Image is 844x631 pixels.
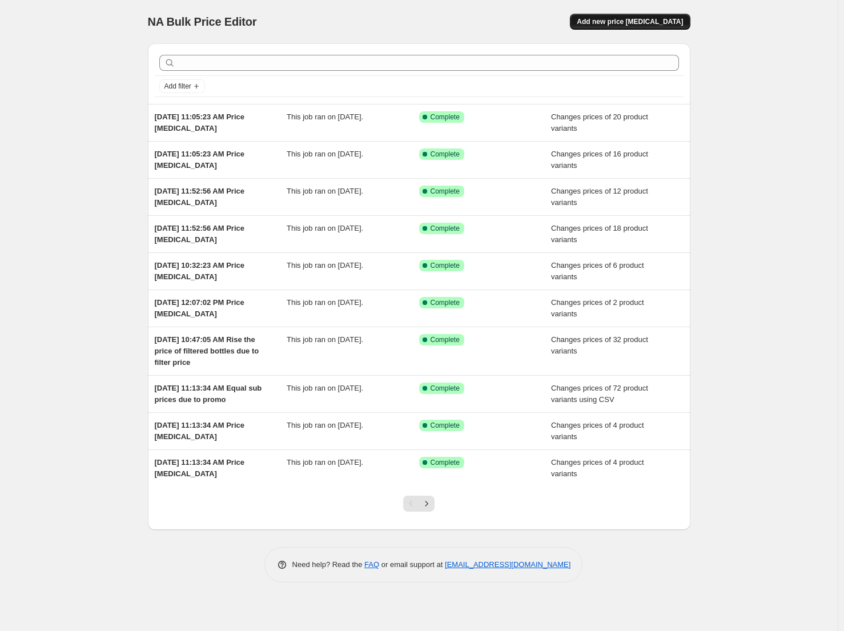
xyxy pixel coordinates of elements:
span: Complete [431,384,460,393]
span: Complete [431,421,460,430]
span: Complete [431,224,460,233]
nav: Pagination [403,496,435,512]
span: This job ran on [DATE]. [287,261,363,270]
span: This job ran on [DATE]. [287,458,363,467]
span: Complete [431,298,460,307]
span: This job ran on [DATE]. [287,384,363,392]
a: [EMAIL_ADDRESS][DOMAIN_NAME] [445,560,570,569]
span: [DATE] 11:13:34 AM Equal sub prices due to promo [155,384,262,404]
span: [DATE] 11:13:34 AM Price [MEDICAL_DATA] [155,458,245,478]
button: Next [419,496,435,512]
span: [DATE] 10:47:05 AM Rise the price of filtered bottles due to filter price [155,335,259,367]
span: Changes prices of 2 product variants [551,298,644,318]
span: [DATE] 11:52:56 AM Price [MEDICAL_DATA] [155,187,245,207]
span: Complete [431,458,460,467]
span: Need help? Read the [292,560,365,569]
span: This job ran on [DATE]. [287,187,363,195]
span: [DATE] 11:05:23 AM Price [MEDICAL_DATA] [155,150,245,170]
span: [DATE] 11:13:34 AM Price [MEDICAL_DATA] [155,421,245,441]
span: Complete [431,187,460,196]
span: Changes prices of 72 product variants using CSV [551,384,648,404]
span: This job ran on [DATE]. [287,298,363,307]
span: Complete [431,335,460,344]
a: FAQ [364,560,379,569]
span: Changes prices of 12 product variants [551,187,648,207]
span: Complete [431,261,460,270]
button: Add filter [159,79,205,93]
span: NA Bulk Price Editor [148,15,257,28]
span: Add new price [MEDICAL_DATA] [577,17,683,26]
span: This job ran on [DATE]. [287,421,363,429]
span: Changes prices of 16 product variants [551,150,648,170]
button: Add new price [MEDICAL_DATA] [570,14,690,30]
span: Changes prices of 18 product variants [551,224,648,244]
span: Changes prices of 20 product variants [551,112,648,132]
span: [DATE] 10:32:23 AM Price [MEDICAL_DATA] [155,261,245,281]
span: Changes prices of 4 product variants [551,458,644,478]
span: Complete [431,150,460,159]
span: This job ran on [DATE]. [287,150,363,158]
span: [DATE] 12:07:02 PM Price [MEDICAL_DATA] [155,298,244,318]
span: or email support at [379,560,445,569]
span: This job ran on [DATE]. [287,335,363,344]
span: Changes prices of 4 product variants [551,421,644,441]
span: This job ran on [DATE]. [287,224,363,232]
span: [DATE] 11:05:23 AM Price [MEDICAL_DATA] [155,112,245,132]
span: [DATE] 11:52:56 AM Price [MEDICAL_DATA] [155,224,245,244]
span: This job ran on [DATE]. [287,112,363,121]
span: Changes prices of 32 product variants [551,335,648,355]
span: Complete [431,112,460,122]
span: Changes prices of 6 product variants [551,261,644,281]
span: Add filter [164,82,191,91]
